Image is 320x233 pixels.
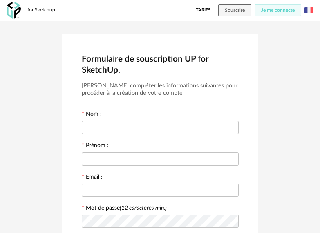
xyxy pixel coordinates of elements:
img: OXP [7,2,21,19]
span: Souscrire [225,8,245,13]
label: Nom : [82,111,102,119]
span: Je me connecte [261,8,295,13]
label: Mot de passe [86,205,167,211]
h3: [PERSON_NAME] compléter les informations suivantes pour procéder à la création de votre compte [82,82,239,97]
img: fr [304,6,313,15]
h2: Formulaire de souscription UP for SketchUp. [82,54,239,76]
a: Tarifs [196,4,210,16]
button: Souscrire [218,4,251,16]
i: (12 caractères min.) [120,205,167,211]
button: Je me connecte [255,4,301,16]
label: Prénom : [82,143,109,150]
div: for Sketchup [27,7,55,13]
label: Email : [82,174,103,181]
